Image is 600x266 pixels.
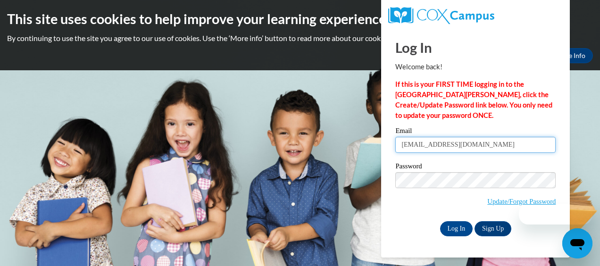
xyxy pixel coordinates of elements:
[475,221,511,236] a: Sign Up
[395,38,556,57] h1: Log In
[7,9,593,28] h2: This site uses cookies to help improve your learning experience.
[519,204,592,224] iframe: Message from company
[487,198,556,205] a: Update/Forgot Password
[388,7,494,24] img: COX Campus
[562,228,592,258] iframe: Button to launch messaging window
[395,80,552,119] strong: If this is your FIRST TIME logging in to the [GEOGRAPHIC_DATA][PERSON_NAME], click the Create/Upd...
[395,163,556,172] label: Password
[395,62,556,72] p: Welcome back!
[395,127,556,137] label: Email
[549,48,593,63] a: More Info
[440,221,473,236] input: Log In
[7,33,593,43] p: By continuing to use the site you agree to our use of cookies. Use the ‘More info’ button to read...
